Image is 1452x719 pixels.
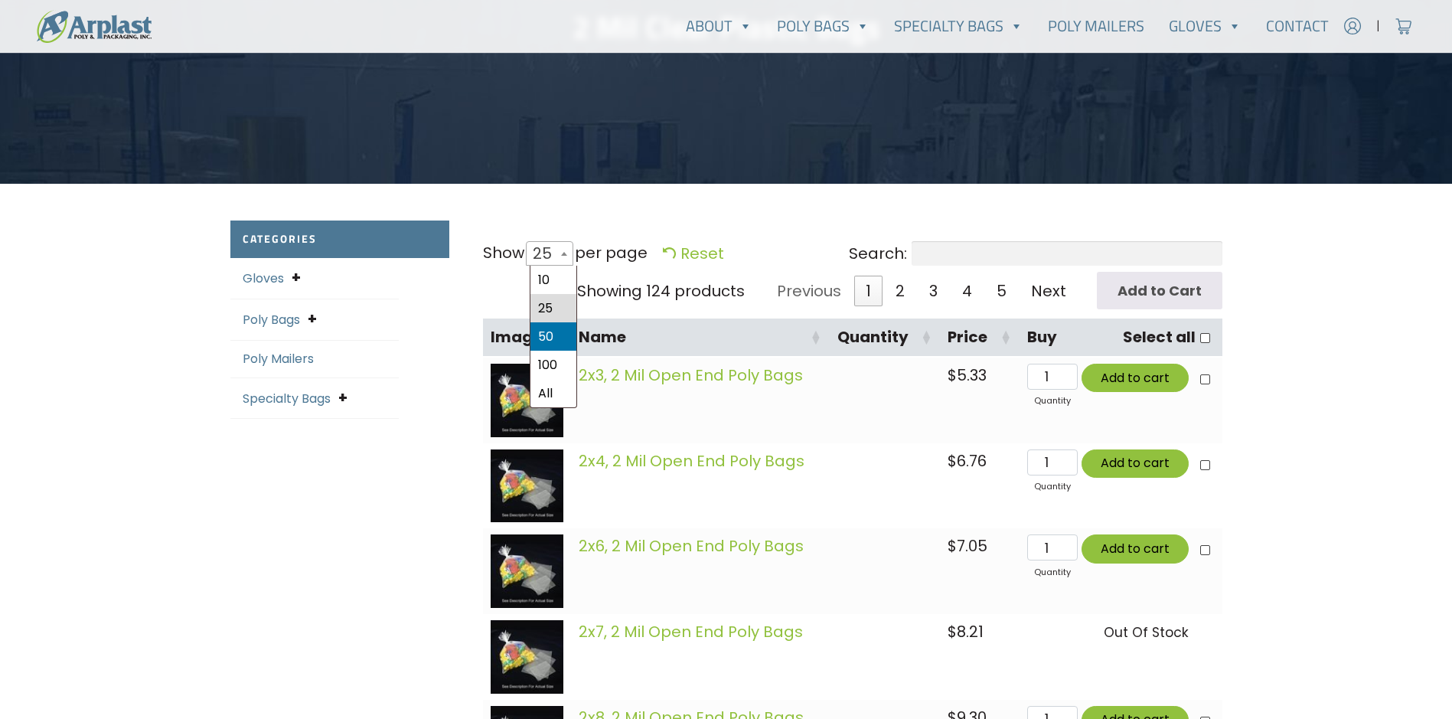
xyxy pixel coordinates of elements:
[985,276,1018,306] a: 5
[1027,534,1077,560] input: Qty
[1104,623,1189,642] span: Out Of Stock
[526,241,573,266] span: 25
[948,535,957,557] span: $
[765,11,882,41] a: Poly Bags
[940,319,1020,358] th: Price: activate to sort column ascending
[1027,364,1077,390] input: Qty
[571,319,830,358] th: Name: activate to sort column ascending
[1123,326,1196,348] label: Select all
[912,241,1222,266] input: Search:
[1036,11,1157,41] a: Poly Mailers
[1082,364,1189,392] button: Add to cart
[1097,272,1222,309] input: Add to Cart
[483,319,572,358] th: Image
[530,379,576,407] li: All
[1157,11,1254,41] a: Gloves
[948,535,987,557] bdi: 7.05
[243,311,300,328] a: Poly Bags
[491,364,564,437] img: images
[577,279,745,302] div: Showing 124 products
[1020,319,1222,358] th: BuySelect all
[951,276,984,306] a: 4
[948,364,957,386] span: $
[579,450,804,472] a: 2x4, 2 Mil Open End Poly Bags
[882,11,1036,41] a: Specialty Bags
[37,10,152,43] img: logo
[674,11,765,41] a: About
[491,620,564,694] img: images
[243,270,284,287] a: Gloves
[530,322,576,351] li: 50
[765,276,853,306] a: Previous
[491,534,564,608] img: images
[579,364,803,386] a: 2x3, 2 Mil Open End Poly Bags
[1082,449,1189,478] button: Add to cart
[1254,11,1341,41] a: Contact
[243,390,331,407] a: Specialty Bags
[663,243,724,264] a: Reset
[483,241,648,266] label: Show per page
[1376,17,1380,35] span: |
[1027,449,1077,476] input: Qty
[530,294,576,322] li: 25
[948,450,987,472] bdi: 6.76
[830,319,941,358] th: Quantity: activate to sort column ascending
[530,351,576,379] li: 100
[230,221,449,258] h2: Categories
[948,621,957,642] span: $
[491,449,564,523] img: images
[1020,276,1078,306] a: Next
[918,276,949,306] a: 3
[243,350,314,368] a: Poly Mailers
[948,621,984,642] bdi: 8.21
[1082,534,1189,563] button: Add to cart
[948,450,957,472] span: $
[530,266,576,294] li: 10
[579,535,804,557] a: 2x6, 2 Mil Open End Poly Bags
[948,364,987,386] bdi: 5.33
[527,235,567,272] span: 25
[884,276,916,306] a: 2
[849,241,1222,266] label: Search:
[579,621,803,642] a: 2x7, 2 Mil Open End Poly Bags
[854,276,883,306] a: 1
